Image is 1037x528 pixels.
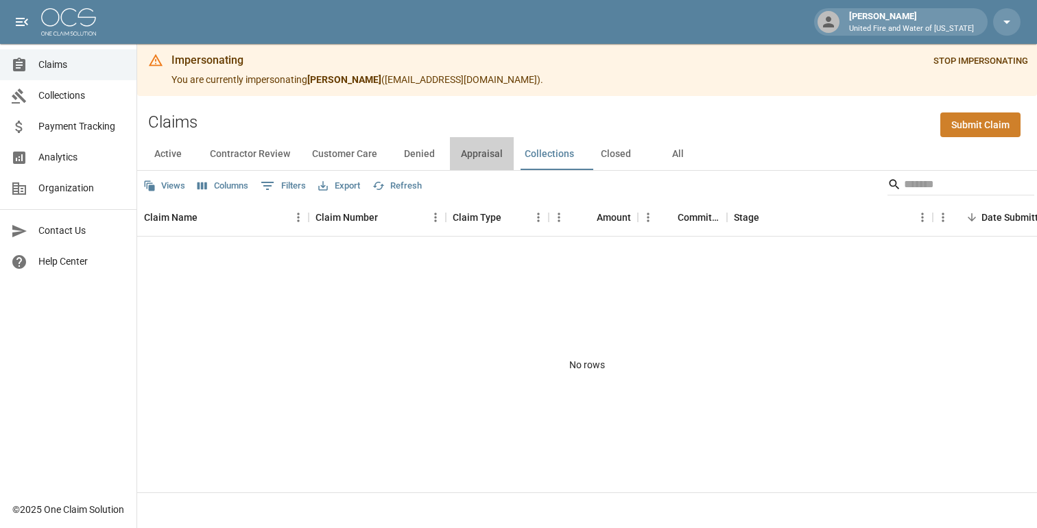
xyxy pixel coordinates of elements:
div: Search [887,173,1034,198]
div: Amount [549,198,638,237]
div: Claim Type [453,198,501,237]
span: Claims [38,58,126,72]
button: Closed [585,137,647,170]
button: Export [315,176,363,197]
strong: [PERSON_NAME] [307,74,381,85]
span: Organization [38,181,126,195]
button: Menu [549,207,569,228]
button: Appraisal [450,137,514,170]
button: Collections [514,137,585,170]
div: Stage [727,198,933,237]
div: Claim Name [144,198,198,237]
span: Collections [38,88,126,103]
span: Help Center [38,254,126,269]
img: ocs-logo-white-transparent.png [41,8,96,36]
div: Committed Amount [678,198,720,237]
button: Menu [528,207,549,228]
button: Customer Care [301,137,388,170]
div: Claim Number [315,198,378,237]
button: Show filters [257,175,309,197]
div: Amount [597,198,631,237]
span: Analytics [38,150,126,165]
button: Menu [912,207,933,228]
button: Sort [378,208,397,227]
button: Menu [638,207,658,228]
button: Menu [425,207,446,228]
p: United Fire and Water of [US_STATE] [849,23,974,35]
button: Menu [288,207,309,228]
div: Claim Name [137,198,309,237]
div: Claim Type [446,198,549,237]
div: You are currently impersonating ( [EMAIL_ADDRESS][DOMAIN_NAME] ). [171,48,543,92]
div: Committed Amount [638,198,727,237]
button: All [647,137,708,170]
button: STOP IMPERSONATING [930,51,1032,72]
button: Contractor Review [199,137,301,170]
h2: Claims [148,112,198,132]
div: Stage [734,198,759,237]
button: Sort [577,208,597,227]
button: Sort [759,208,778,227]
button: Sort [501,208,521,227]
button: open drawer [8,8,36,36]
div: [PERSON_NAME] [844,10,979,34]
button: Active [137,137,199,170]
button: Menu [933,207,953,228]
div: Impersonating [171,52,543,69]
span: Payment Tracking [38,119,126,134]
button: Denied [388,137,450,170]
span: Contact Us [38,224,126,238]
button: Sort [658,208,678,227]
a: Submit Claim [940,112,1021,138]
button: Views [140,176,189,197]
div: dynamic tabs [137,137,1037,170]
button: Sort [962,208,981,227]
button: Sort [198,208,217,227]
div: No rows [137,237,1037,492]
button: Select columns [194,176,252,197]
div: Claim Number [309,198,446,237]
div: © 2025 One Claim Solution [12,503,124,516]
button: Refresh [369,176,425,197]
